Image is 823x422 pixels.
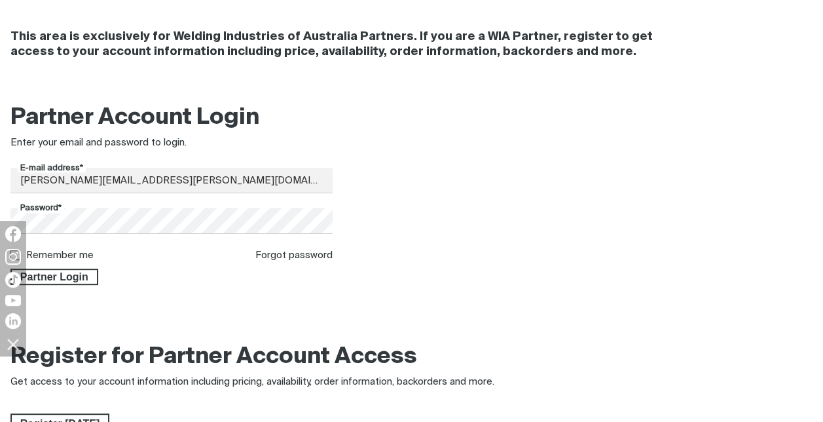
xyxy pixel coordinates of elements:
h4: This area is exclusively for Welding Industries of Australia Partners. If you are a WIA Partner, ... [10,29,675,60]
h2: Register for Partner Account Access [10,343,417,372]
img: Instagram [5,249,21,265]
span: Get access to your account information including pricing, availability, order information, backor... [10,377,494,387]
label: Remember me [26,250,94,260]
h2: Partner Account Login [10,104,333,132]
img: Facebook [5,226,21,242]
button: Partner Login [10,269,98,286]
img: LinkedIn [5,313,21,329]
div: Enter your email and password to login. [10,136,333,151]
a: Forgot password [255,250,333,260]
img: hide socials [2,333,24,355]
img: YouTube [5,295,21,306]
img: TikTok [5,272,21,288]
span: Partner Login [12,269,97,286]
